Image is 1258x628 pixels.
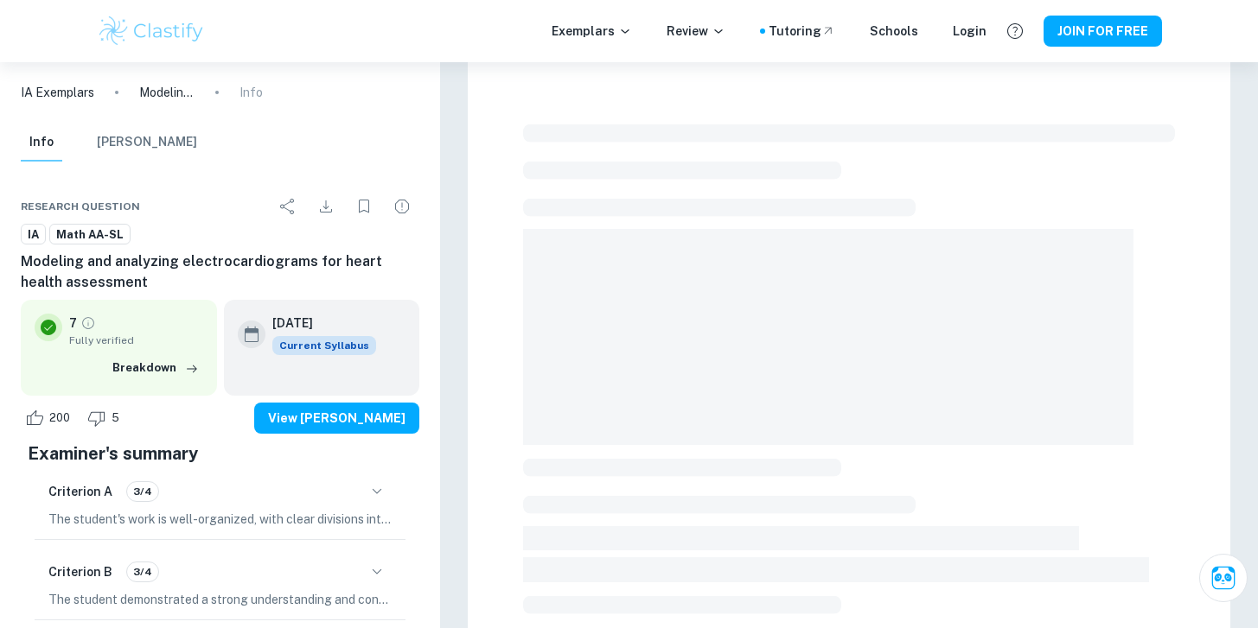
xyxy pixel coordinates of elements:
[21,199,140,214] span: Research question
[50,226,130,244] span: Math AA-SL
[309,189,343,224] div: Download
[48,482,112,501] h6: Criterion A
[1000,16,1030,46] button: Help and Feedback
[953,22,987,41] a: Login
[1199,554,1248,602] button: Ask Clai
[139,83,195,102] p: Modeling and analyzing electrocardiograms for heart health assessment
[69,333,203,348] span: Fully verified
[80,315,96,331] a: Grade fully verified
[271,189,305,224] div: Share
[272,336,376,355] span: Current Syllabus
[870,22,918,41] a: Schools
[127,564,158,580] span: 3/4
[552,22,632,41] p: Exemplars
[347,189,381,224] div: Bookmark
[40,409,80,427] span: 200
[272,314,362,333] h6: [DATE]
[28,441,412,466] h5: Examiner's summary
[21,224,46,245] a: IA
[108,355,203,381] button: Breakdown
[21,404,80,432] div: Like
[667,22,725,41] p: Review
[49,224,131,245] a: Math AA-SL
[127,484,158,499] span: 3/4
[22,226,45,244] span: IA
[97,14,207,48] img: Clastify logo
[97,124,197,162] button: [PERSON_NAME]
[48,510,392,529] p: The student's work is well-organized, with clear divisions into sections such as introduction, bo...
[69,314,77,333] p: 7
[385,189,419,224] div: Report issue
[254,403,419,434] button: View [PERSON_NAME]
[769,22,835,41] a: Tutoring
[21,83,94,102] a: IA Exemplars
[102,409,129,427] span: 5
[1044,16,1162,47] button: JOIN FOR FREE
[21,251,419,293] h6: Modeling and analyzing electrocardiograms for heart health assessment
[239,83,263,102] p: Info
[48,562,112,581] h6: Criterion B
[48,590,392,609] p: The student demonstrated a strong understanding and consistent use of correct mathematical notati...
[21,124,62,162] button: Info
[83,404,129,432] div: Dislike
[272,336,376,355] div: This exemplar is based on the current syllabus. Feel free to refer to it for inspiration/ideas wh...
